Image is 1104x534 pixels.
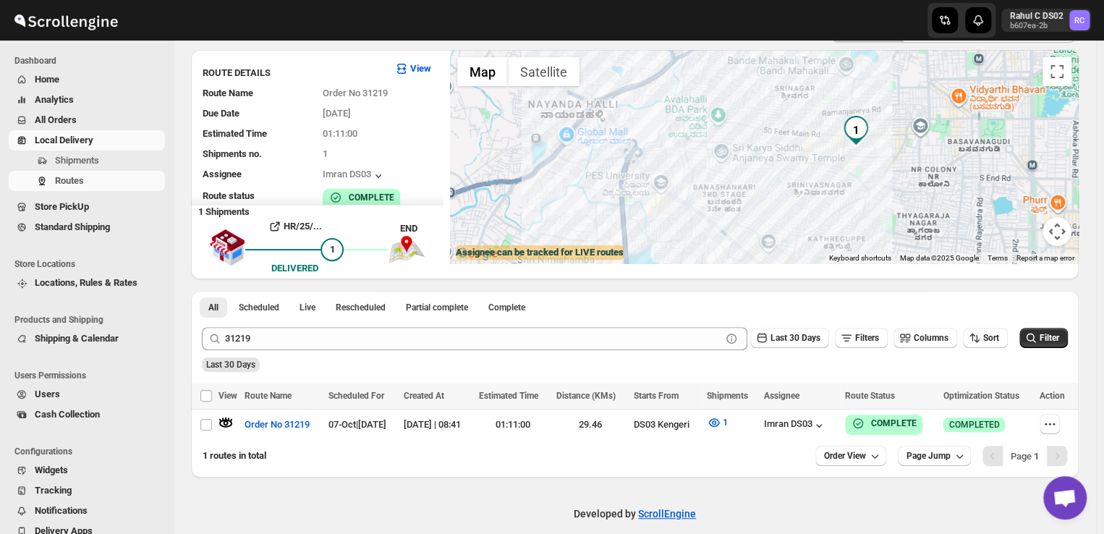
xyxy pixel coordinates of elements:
span: Filters [855,333,879,343]
button: Last 30 Days [750,328,829,348]
button: Order No 31219 [236,413,318,436]
span: Analytics [35,94,74,105]
img: shop.svg [209,219,245,276]
a: Terms (opens in new tab) [988,254,1008,262]
div: 1 [841,116,870,145]
span: Optimization Status [943,391,1019,401]
span: Distance (KMs) [556,391,616,401]
span: Partial complete [406,302,468,313]
button: Filters [835,328,888,348]
button: Tracking [9,480,165,501]
button: COMPLETE [328,190,394,205]
div: DS03 Kengeri [634,418,698,432]
button: Order View [815,446,886,466]
span: Users Permissions [14,370,166,381]
span: Scheduled For [328,391,384,401]
span: 07-Oct | [DATE] [328,419,386,430]
button: Analytics [9,90,165,110]
p: Rahul C DS02 [1010,10,1063,22]
span: Route Status [845,391,895,401]
button: Shipments [9,151,165,171]
span: Due Date [203,108,239,119]
div: DELIVERED [271,261,318,276]
span: Starts From [634,391,679,401]
span: All [208,302,218,313]
span: Estimated Time [479,391,538,401]
span: Notifications [35,505,88,516]
button: All routes [200,297,227,318]
span: Assignee [763,391,799,401]
button: Columns [893,328,957,348]
span: Standard Shipping [35,221,110,232]
span: Order View [824,450,866,462]
span: Estimated Time [203,128,267,139]
span: All Orders [35,114,77,125]
span: Configurations [14,446,166,457]
span: Assignee [203,169,242,179]
span: Shipments [707,391,748,401]
span: Widgets [35,465,68,475]
span: Live [300,302,315,313]
span: Map data ©2025 Google [900,254,979,262]
button: Sort [963,328,1008,348]
span: Cash Collection [35,409,100,420]
span: View [218,391,237,401]
a: Open this area in Google Maps (opens a new window) [454,245,501,263]
button: HR/25/... [245,215,344,238]
b: COMPLETE [871,418,917,428]
span: Created At [404,391,444,401]
button: 1 [698,411,736,434]
span: Shipments no. [203,148,262,159]
span: Dashboard [14,55,166,67]
button: Show satellite imagery [508,57,579,86]
text: RC [1074,16,1084,25]
span: Route status [203,190,255,201]
button: View [386,57,440,80]
button: Notifications [9,501,165,521]
button: Shipping & Calendar [9,329,165,349]
span: Route Name [203,88,253,98]
h3: ROUTE DETAILS [203,66,383,80]
button: Map camera controls [1043,217,1071,246]
span: [DATE] [323,108,351,119]
span: Scheduled [239,302,279,313]
button: Page Jump [898,446,971,466]
span: Order No 31219 [245,418,310,432]
a: ScrollEngine [638,508,696,520]
input: Press enter after typing | Search Eg. Order No 31219 [225,327,721,350]
span: Local Delivery [35,135,93,145]
span: Tracking [35,485,72,496]
div: 01:11:00 [479,418,548,432]
img: Google [454,245,501,263]
button: Filter [1019,328,1068,348]
span: Locations, Rules & Rates [35,277,137,288]
span: Store PickUp [35,201,89,212]
button: Users [9,384,165,404]
button: Cash Collection [9,404,165,425]
button: Keyboard shortcuts [829,253,891,263]
span: Home [35,74,59,85]
span: 1 [330,244,335,255]
span: COMPLETED [948,419,999,431]
label: Assignee can be tracked for LIVE routes [456,245,624,260]
span: Order No 31219 [323,88,388,98]
span: Filter [1040,333,1059,343]
img: ScrollEngine [12,2,120,38]
button: User menu [1001,9,1091,32]
span: Page [1011,451,1039,462]
span: Routes [55,175,84,186]
span: 1 [723,417,728,428]
span: Store Locations [14,258,166,270]
span: Columns [914,333,948,343]
span: Sort [983,333,999,343]
span: Rahul C DS02 [1069,10,1090,30]
span: Shipments [55,155,99,166]
div: Imran DS03 [763,418,826,433]
span: Products and Shipping [14,314,166,326]
span: Shipping & Calendar [35,333,119,344]
button: Home [9,69,165,90]
button: Toggle fullscreen view [1043,57,1071,86]
button: Imran DS03 [323,169,386,183]
span: Complete [488,302,525,313]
